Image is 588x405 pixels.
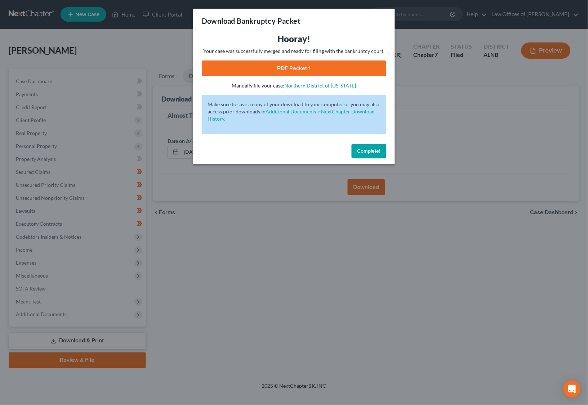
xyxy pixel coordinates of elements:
h3: Download Bankruptcy Packet [202,16,300,26]
a: Additional Documents > NextChapter Download History. [208,108,375,122]
p: Your case was successfully merged and ready for filing with the bankruptcy court. [202,48,386,55]
div: Open Intercom Messenger [563,381,581,398]
span: Complete! [357,148,380,154]
button: Complete! [352,144,386,158]
p: Manually file your case: [202,82,386,89]
h3: Hooray! [202,33,386,45]
a: PDF Packet 1 [202,60,386,76]
a: Northern District of [US_STATE] [285,82,356,89]
p: Make sure to save a copy of your download to your computer or you may also access prior downloads in [208,101,380,122]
